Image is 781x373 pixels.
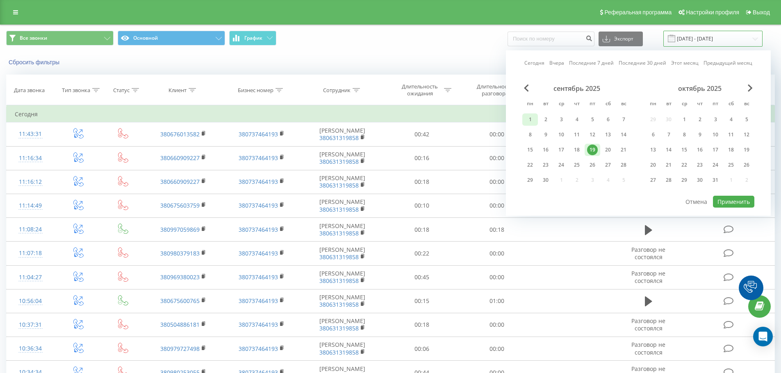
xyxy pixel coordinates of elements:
[540,145,551,155] div: 16
[524,59,544,67] a: Сегодня
[692,174,708,186] div: чт 30 окт. 2025 г.
[62,87,90,94] div: Тип звонка
[663,98,675,111] abbr: вторник
[239,273,278,281] a: 380737464193
[648,160,658,170] div: 20
[524,84,529,92] span: Previous Month
[538,129,553,141] div: вт 9 сент. 2025 г.
[15,174,46,190] div: 11:16:12
[740,98,753,111] abbr: воскресенье
[572,145,582,155] div: 18
[385,218,460,242] td: 00:18
[723,144,739,156] div: сб 18 окт. 2025 г.
[723,113,739,126] div: сб 4 окт. 2025 г.
[460,242,535,265] td: 00:00
[676,113,692,126] div: ср 1 окт. 2025 г.
[604,9,672,16] span: Реферальная программа
[15,198,46,214] div: 11:14:49
[239,297,278,305] a: 380737464193
[160,273,200,281] a: 380969380023
[753,9,770,16] span: Выход
[15,222,46,237] div: 11:08:24
[301,289,385,313] td: [PERSON_NAME]
[7,106,775,122] td: Сегодня
[385,146,460,170] td: 00:16
[618,145,629,155] div: 21
[676,129,692,141] div: ср 8 окт. 2025 г.
[319,206,359,213] a: 380631319858
[239,178,278,185] a: 380737464193
[540,160,551,170] div: 23
[661,159,676,171] div: вт 21 окт. 2025 г.
[460,337,535,361] td: 00:00
[522,174,538,186] div: пн 29 сент. 2025 г.
[587,145,598,155] div: 19
[587,160,598,170] div: 26
[645,129,661,141] div: пн 6 окт. 2025 г.
[160,345,200,353] a: 380979727498
[587,114,598,125] div: 5
[15,150,46,166] div: 11:16:34
[741,129,752,140] div: 12
[556,145,567,155] div: 17
[569,144,585,156] div: чт 18 сент. 2025 г.
[301,218,385,242] td: [PERSON_NAME]
[549,59,564,67] a: Вчера
[540,114,551,125] div: 2
[661,144,676,156] div: вт 14 окт. 2025 г.
[741,160,752,170] div: 26
[631,341,665,356] span: Разговор не состоялся
[663,129,674,140] div: 7
[553,129,569,141] div: ср 10 сент. 2025 г.
[556,160,567,170] div: 24
[694,175,705,185] div: 30
[631,246,665,261] span: Разговор не состоялся
[160,201,200,209] a: 380675603759
[319,229,359,237] a: 380631319858
[239,154,278,162] a: 380737464193
[229,31,276,45] button: График
[319,324,359,332] a: 380631319858
[525,114,535,125] div: 1
[522,144,538,156] div: пн 15 сент. 2025 г.
[679,175,690,185] div: 29
[319,348,359,356] a: 380631319858
[460,170,535,194] td: 00:00
[587,129,598,140] div: 12
[323,87,351,94] div: Сотрудник
[160,297,200,305] a: 380675600765
[524,98,536,111] abbr: понедельник
[556,114,567,125] div: 3
[160,226,200,233] a: 380997059869
[239,345,278,353] a: 380737464193
[160,130,200,138] a: 380676013582
[239,321,278,328] a: 380737464193
[385,337,460,361] td: 00:06
[239,226,278,233] a: 380737464193
[741,114,752,125] div: 5
[739,144,754,156] div: вс 19 окт. 2025 г.
[676,159,692,171] div: ср 22 окт. 2025 г.
[602,98,614,111] abbr: суббота
[238,87,273,94] div: Бизнес номер
[555,98,567,111] abbr: среда
[600,129,616,141] div: сб 13 сент. 2025 г.
[676,174,692,186] div: ср 29 окт. 2025 г.
[15,293,46,309] div: 10:56:04
[726,160,736,170] div: 25
[692,144,708,156] div: чт 16 окт. 2025 г.
[385,313,460,337] td: 00:18
[6,59,64,66] button: Сбросить фильтры
[301,122,385,146] td: [PERSON_NAME]
[15,341,46,357] div: 10:36:34
[694,98,706,111] abbr: четверг
[319,277,359,285] a: 380631319858
[692,159,708,171] div: чт 23 окт. 2025 г.
[522,113,538,126] div: пн 1 сент. 2025 г.
[460,313,535,337] td: 00:00
[704,59,752,67] a: Предыдущий месяц
[618,160,629,170] div: 28
[385,289,460,313] td: 00:15
[168,87,187,94] div: Клиент
[663,175,674,185] div: 28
